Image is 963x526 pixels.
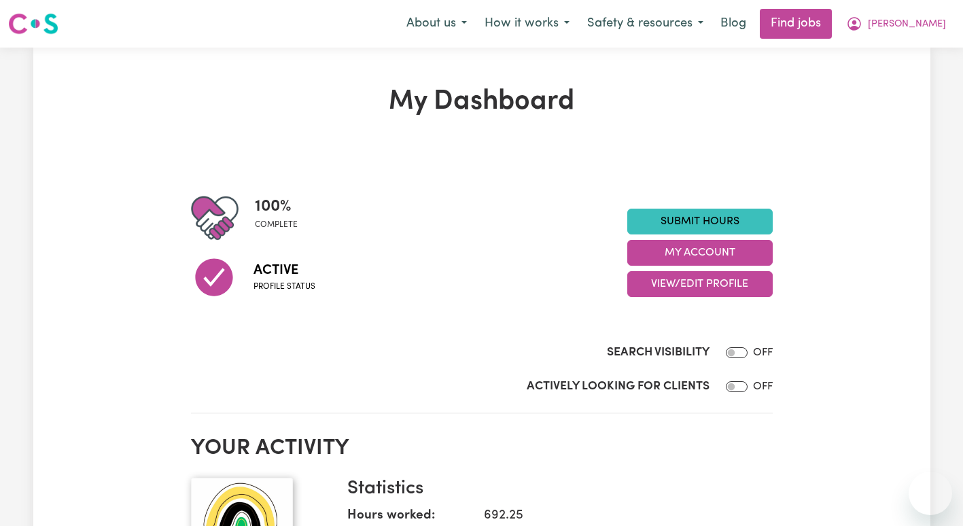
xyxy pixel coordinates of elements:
button: Safety & resources [578,10,712,38]
div: Profile completeness: 100% [255,194,309,242]
a: Submit Hours [627,209,773,234]
button: View/Edit Profile [627,271,773,297]
span: Profile status [253,281,315,293]
h3: Statistics [347,478,762,501]
span: Active [253,260,315,281]
iframe: Button to launch messaging window [909,472,952,515]
label: Actively Looking for Clients [527,378,710,396]
a: Find jobs [760,9,832,39]
a: Blog [712,9,754,39]
button: How it works [476,10,578,38]
span: 100 % [255,194,298,219]
button: About us [398,10,476,38]
label: Search Visibility [607,344,710,362]
button: My Account [837,10,955,38]
button: My Account [627,240,773,266]
img: Careseekers logo [8,12,58,36]
a: Careseekers logo [8,8,58,39]
h1: My Dashboard [191,86,773,118]
dd: 692.25 [473,506,762,526]
span: [PERSON_NAME] [868,17,946,32]
span: OFF [753,347,773,358]
h2: Your activity [191,436,773,461]
span: OFF [753,381,773,392]
span: complete [255,219,298,231]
